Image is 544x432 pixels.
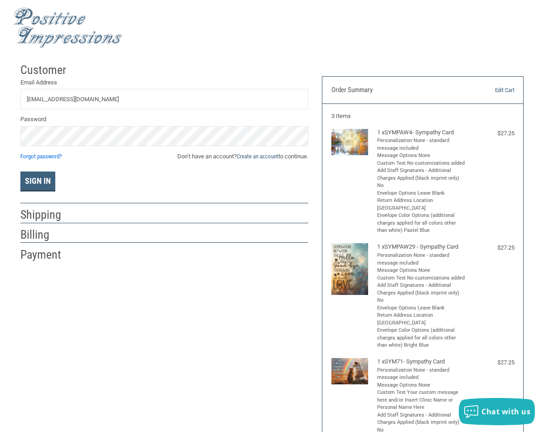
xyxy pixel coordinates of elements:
div: $27.25 [469,358,515,367]
li: Personalization None - standard message included [377,367,466,382]
li: Custom Text Your custom message here and/or Insert Clinic Name or Personal Name Here [377,389,466,412]
li: Personalization None - standard message included [377,252,466,267]
li: Envelope Options Leave Blank [377,190,466,197]
h3: 3 Items [331,113,515,120]
li: Message Options None [377,267,466,275]
img: Positive Impressions [14,8,122,48]
h2: Billing [20,227,73,242]
a: Forgot password? [20,153,62,160]
h2: Payment [20,247,73,262]
li: Personalization None - standard message included [377,137,466,152]
h4: 1 x SYMPAW4- Sympathy Card [377,129,466,136]
h4: 1 x SYMPAW29 - Sympathy Card [377,243,466,250]
h3: Order Summary [331,86,456,95]
li: Add Staff Signatures - Additional Charges Applied (black imprint only) No [377,282,466,304]
li: Custom Text No customizations added [377,275,466,282]
li: Envelope Color Options (additional charges applied for all colors other than white) Bright Blue [377,327,466,349]
li: Return Address Location [GEOGRAPHIC_DATA] [377,312,466,327]
li: Add Staff Signatures - Additional Charges Applied (black imprint only) No [377,167,466,190]
h2: Shipping [20,207,73,222]
li: Message Options None [377,152,466,160]
div: $27.25 [469,243,515,252]
a: Edit Cart [456,86,515,95]
h4: 1 x SYM71- Sympathy Card [377,358,466,365]
a: Create an account [237,153,278,160]
span: Chat with us [481,407,530,417]
li: Return Address Location [GEOGRAPHIC_DATA] [377,197,466,212]
label: Email Address [20,78,308,87]
span: Don’t have an account? to continue. [177,152,308,161]
button: Sign In [20,172,55,191]
li: Custom Text No customizations added [377,160,466,167]
h2: Customer [20,63,73,78]
li: Envelope Options Leave Blank [377,304,466,312]
div: $27.25 [469,129,515,138]
label: Password [20,115,308,124]
li: Envelope Color Options (additional charges applied for all colors other than white) Pastel Blue [377,212,466,235]
button: Chat with us [459,398,535,425]
li: Message Options None [377,382,466,389]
